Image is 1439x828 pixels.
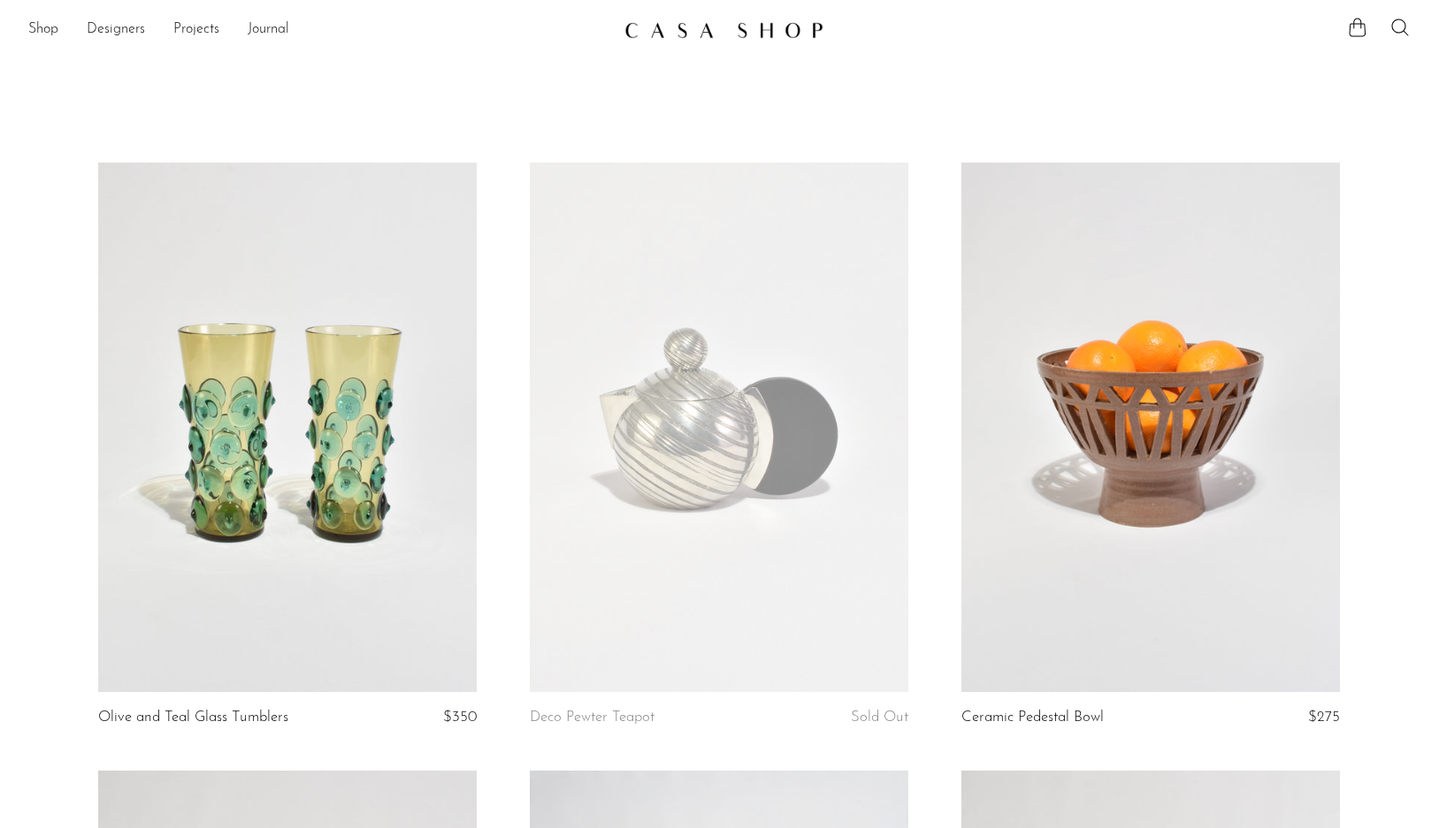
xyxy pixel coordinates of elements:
a: Deco Pewter Teapot [530,710,654,725]
a: Ceramic Pedestal Bowl [961,710,1104,725]
nav: Desktop navigation [28,15,610,45]
span: Sold Out [851,710,908,725]
span: $275 [1308,710,1340,725]
a: Olive and Teal Glass Tumblers [98,710,288,725]
a: Designers [87,19,145,42]
span: $350 [443,710,477,725]
a: Shop [28,19,58,42]
a: Projects [173,19,219,42]
ul: NEW HEADER MENU [28,15,610,45]
a: Journal [248,19,289,42]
